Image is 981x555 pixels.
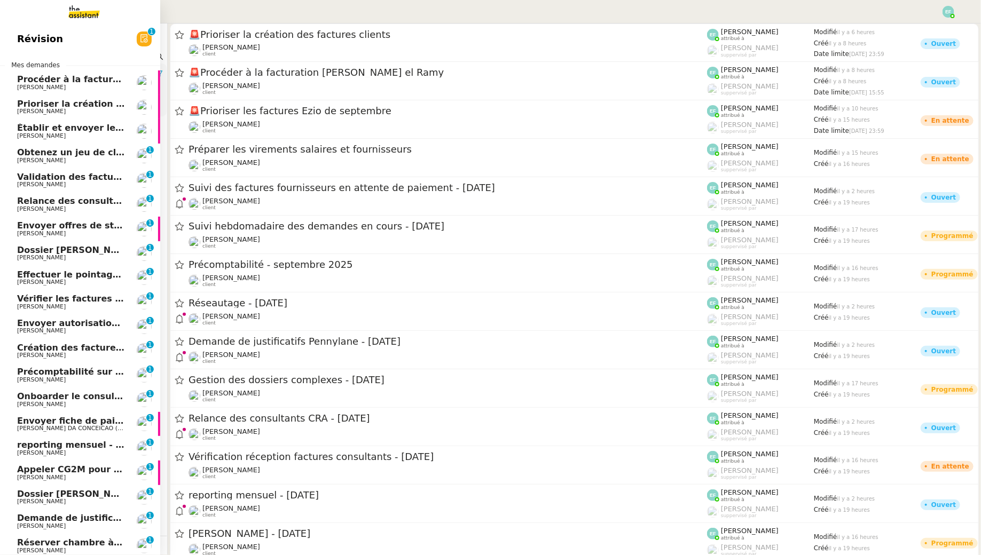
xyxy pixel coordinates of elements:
img: users%2Fx9OnqzEMlAUNG38rkK8jkyzjKjJ3%2Favatar%2F1516609952611.jpeg [189,236,200,248]
app-user-label: suppervisé par [707,351,814,365]
span: Obtenez un jeu de clefs pour la cave [17,147,193,157]
span: [PERSON_NAME] [17,303,66,310]
span: Dossier [PERSON_NAME] [17,245,136,255]
span: il y a 19 heures [829,276,870,282]
nz-badge-sup: 1 [146,219,154,227]
img: svg [707,182,719,194]
app-user-label: suppervisé par [707,390,814,403]
span: Envoyer autorisation signature - [PERSON_NAME] [17,318,256,328]
span: Modifié [814,226,837,233]
span: [PERSON_NAME] [202,120,260,128]
span: Modifié [814,105,837,112]
p: 1 [148,268,152,277]
span: Prioriser la création des factures clients [17,99,211,109]
img: users%2FME7CwGhkVpexbSaUxoFyX6OhGQk2%2Favatar%2Fe146a5d2-1708-490f-af4b-78e736222863 [137,465,152,480]
img: users%2FQNmrJKjvCnhZ9wRJPnUNc9lj8eE3%2Favatar%2F5ca36b56-0364-45de-a850-26ae83da85f1 [137,441,152,456]
img: users%2FSg6jQljroSUGpSfKFUOPmUmNaZ23%2Favatar%2FUntitled.png [137,246,152,261]
nz-badge-sup: 1 [146,317,154,324]
nz-badge-sup: 1 [146,366,154,373]
span: suppervisé par [721,129,757,134]
span: [PERSON_NAME] [721,335,779,343]
span: attribué à [721,458,744,464]
span: Créé [814,116,829,123]
span: il y a 8 heures [829,78,867,84]
img: users%2FQNmrJKjvCnhZ9wRJPnUNc9lj8eE3%2Favatar%2F5ca36b56-0364-45de-a850-26ae83da85f1 [137,270,152,285]
span: Créé [814,160,829,168]
span: il y a 8 heures [829,41,867,46]
img: users%2FlEKjZHdPaYMNgwXp1mLJZ8r8UFs1%2Favatar%2F1e03ee85-bb59-4f48-8ffa-f076c2e8c285 [189,275,200,287]
p: 1 [148,317,152,327]
span: Suivi hebdomadaire des demandes en cours - [DATE] [189,221,707,231]
span: [PERSON_NAME] [721,197,779,205]
span: suppervisé par [721,244,757,250]
span: il y a 16 heures [837,457,878,463]
img: svg [707,220,719,232]
span: [PERSON_NAME] [721,450,779,458]
span: attribué à [721,228,744,234]
span: Onboarder le consultant [PERSON_NAME] [17,391,217,401]
span: il y a 2 heures [837,342,875,348]
div: Programmé [931,386,974,393]
span: suppervisé par [721,321,757,327]
img: svg [707,259,719,271]
img: users%2FSg6jQljroSUGpSfKFUOPmUmNaZ23%2Favatar%2FUntitled.png [189,83,200,94]
app-user-label: suppervisé par [707,236,814,250]
span: Envoyer offres de stage aux écoles [17,220,185,231]
span: il y a 19 heures [829,392,870,398]
app-user-label: attribué à [707,181,814,195]
span: [PERSON_NAME] [202,312,260,320]
img: users%2FyQfMwtYgTqhRP2YHWHmG2s2LYaD3%2Favatar%2Fprofile-pic.png [707,275,719,287]
p: 1 [148,414,152,424]
span: [PERSON_NAME] [721,373,779,381]
span: suppervisé par [721,282,757,288]
span: Modifié [814,456,837,464]
app-user-label: suppervisé par [707,428,814,442]
span: attribué à [721,305,744,311]
nz-badge-sup: 1 [146,341,154,348]
span: [PERSON_NAME] [17,181,66,188]
app-user-detailed-label: client [189,389,707,403]
span: attribué à [721,36,744,42]
span: [PERSON_NAME] [202,351,260,359]
span: [PERSON_NAME] [721,390,779,398]
app-user-label: suppervisé par [707,274,814,288]
img: users%2Fx9OnqzEMlAUNG38rkK8jkyzjKjJ3%2Favatar%2F1516609952611.jpeg [137,319,152,334]
img: users%2FyQfMwtYgTqhRP2YHWHmG2s2LYaD3%2Favatar%2Fprofile-pic.png [707,199,719,210]
app-user-label: attribué à [707,411,814,425]
span: 🚨 [189,29,200,40]
img: users%2FyQfMwtYgTqhRP2YHWHmG2s2LYaD3%2Favatar%2Fprofile-pic.png [707,314,719,326]
nz-badge-sup: 1 [146,390,154,398]
app-user-detailed-label: client [189,197,707,211]
span: [PERSON_NAME] [202,235,260,243]
img: svg [707,336,719,347]
span: [PERSON_NAME] [202,427,260,435]
span: client [202,282,216,288]
img: users%2FyQfMwtYgTqhRP2YHWHmG2s2LYaD3%2Favatar%2Fprofile-pic.png [707,429,719,441]
span: [DATE] 23:59 [849,51,884,57]
img: svg [707,144,719,155]
span: il y a 19 heures [829,315,870,321]
span: [PERSON_NAME] [17,352,66,359]
img: users%2FyQfMwtYgTqhRP2YHWHmG2s2LYaD3%2Favatar%2Fprofile-pic.png [707,391,719,402]
span: [PERSON_NAME] [17,254,66,261]
nz-badge-sup: 1 [146,146,154,154]
span: Révision [17,31,63,47]
div: Programmé [931,271,974,277]
span: [PERSON_NAME] [721,236,779,244]
app-user-detailed-label: client [189,82,707,96]
p: 1 [150,28,154,37]
span: Prioriser les factures Ezio de septembre [189,106,707,116]
span: client [202,320,216,326]
span: Suivi des factures fournisseurs en attente de paiement - [DATE] [189,183,707,193]
img: svg [707,29,719,41]
app-user-detailed-label: client [189,312,707,326]
span: [DATE] 15:55 [849,90,884,96]
div: En attente [931,117,969,124]
span: Modifié [814,341,837,348]
img: users%2FSg6jQljroSUGpSfKFUOPmUmNaZ23%2Favatar%2FUntitled.png [189,429,200,440]
span: Modifié [814,149,837,156]
span: suppervisé par [721,90,757,96]
span: il y a 2 heures [837,419,875,425]
nz-badge-sup: 1 [146,268,154,275]
nz-badge-sup: 1 [146,439,154,446]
